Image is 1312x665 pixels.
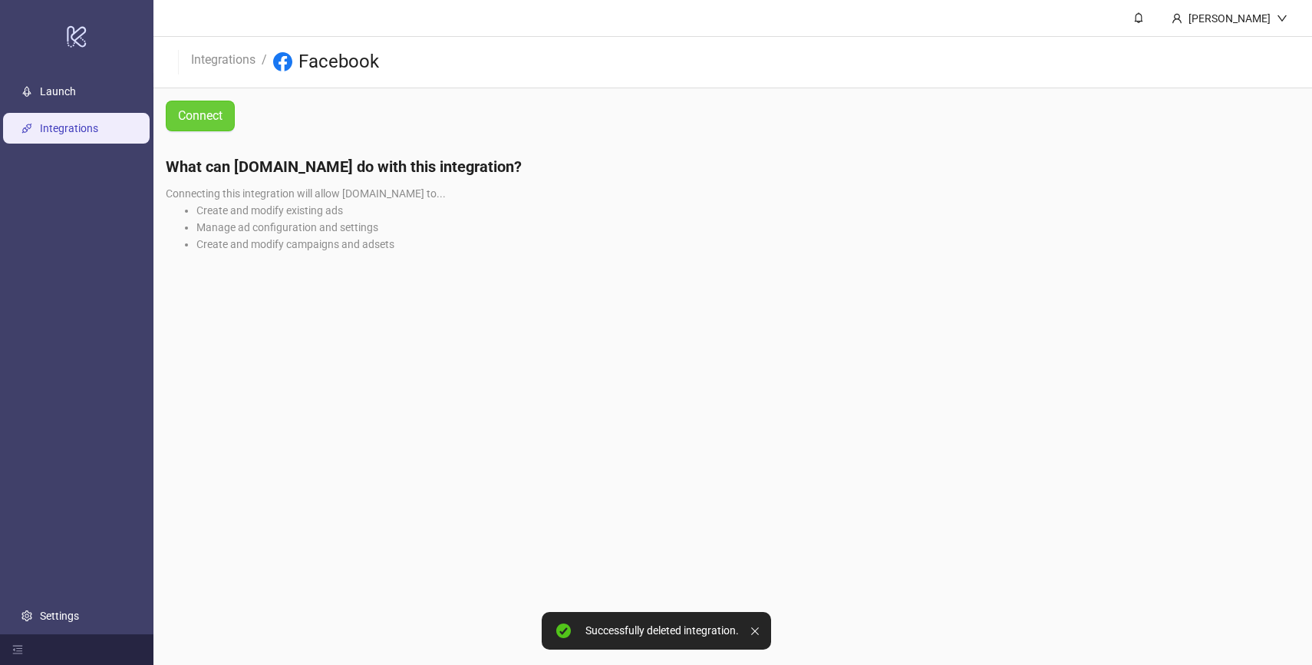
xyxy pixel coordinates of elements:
[188,50,259,67] a: Integrations
[298,50,379,74] h3: Facebook
[1277,13,1287,24] span: down
[196,202,1300,219] li: Create and modify existing ads
[40,610,79,622] a: Settings
[585,624,739,637] div: Successfully deleted integration.
[166,156,1300,177] h4: What can [DOMAIN_NAME] do with this integration?
[166,101,235,131] a: Connect
[196,219,1300,236] li: Manage ad configuration and settings
[12,644,23,655] span: menu-fold
[196,236,1300,253] li: Create and modify campaigns and adsets
[178,106,223,125] span: Connect
[1133,12,1144,23] span: bell
[1182,10,1277,27] div: [PERSON_NAME]
[1172,13,1182,24] span: user
[166,187,446,200] span: Connecting this integration will allow [DOMAIN_NAME] to...
[40,85,76,98] a: Launch
[262,50,267,74] li: /
[40,122,98,134] a: Integrations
